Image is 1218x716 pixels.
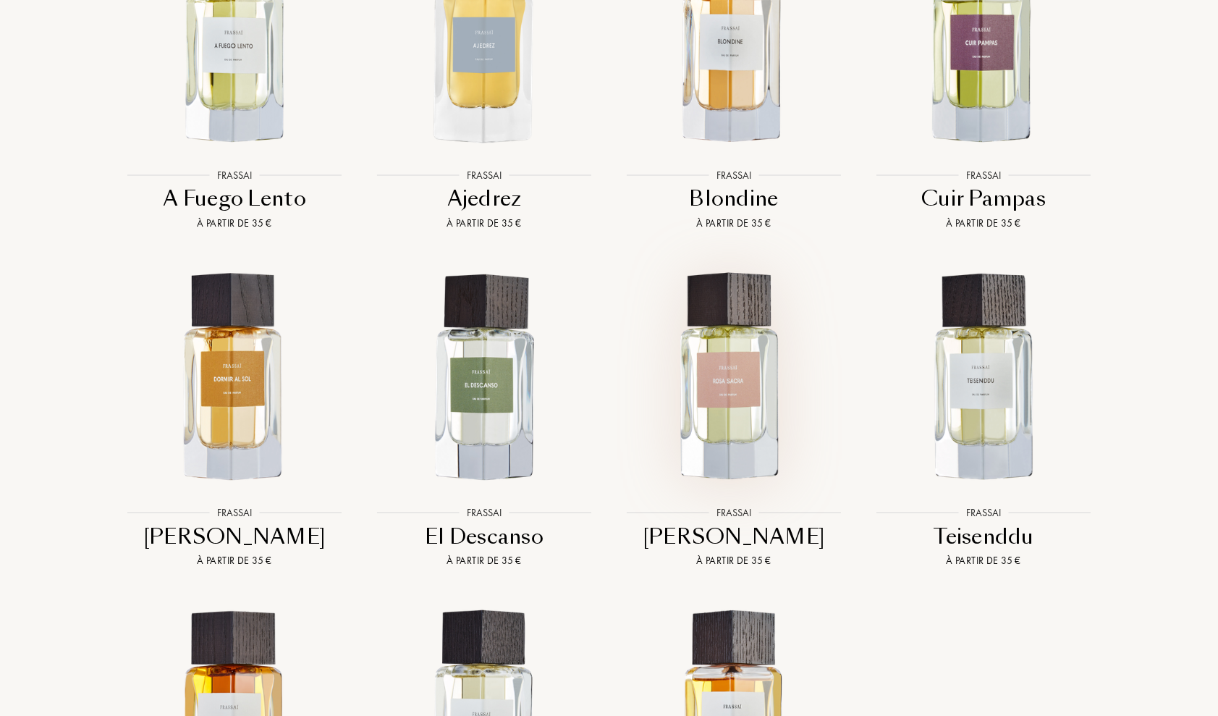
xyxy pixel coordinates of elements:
div: [PERSON_NAME] [116,523,354,551]
div: Frassai [709,167,759,182]
a: Rosa Sacra FrassaiFrassai[PERSON_NAME]À partir de 35 € [609,249,859,587]
div: Blondine [615,185,853,213]
a: Dormir Al Sol FrassaiFrassai[PERSON_NAME]À partir de 35 € [110,249,360,587]
div: À partir de 35 € [116,216,354,231]
div: El Descanso [365,523,604,551]
img: Rosa Sacra Frassai [622,265,847,490]
div: Teisenddu [865,523,1103,551]
div: Frassai [210,167,260,182]
div: A Fuego Lento [116,185,354,213]
div: Frassai [959,167,1009,182]
div: [PERSON_NAME] [615,523,853,551]
div: Frassai [460,505,509,521]
div: À partir de 35 € [365,216,604,231]
div: À partir de 35 € [615,553,853,568]
div: À partir de 35 € [116,553,354,568]
div: Cuir Pampas [865,185,1103,213]
a: El Descanso FrassaiFrassaiEl DescansoÀ partir de 35 € [360,249,609,587]
div: À partir de 35 € [865,216,1103,231]
img: Dormir Al Sol Frassai [122,265,347,490]
img: Teisenddu Frassai [871,265,1096,490]
div: Frassai [210,505,260,521]
a: Teisenddu FrassaiFrassaiTeisendduÀ partir de 35 € [859,249,1109,587]
div: Frassai [709,505,759,521]
div: Frassai [460,167,509,182]
div: Frassai [959,505,1009,521]
div: Ajedrez [365,185,604,213]
img: El Descanso Frassai [372,265,597,490]
div: À partir de 35 € [865,553,1103,568]
div: À partir de 35 € [615,216,853,231]
div: À partir de 35 € [365,553,604,568]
